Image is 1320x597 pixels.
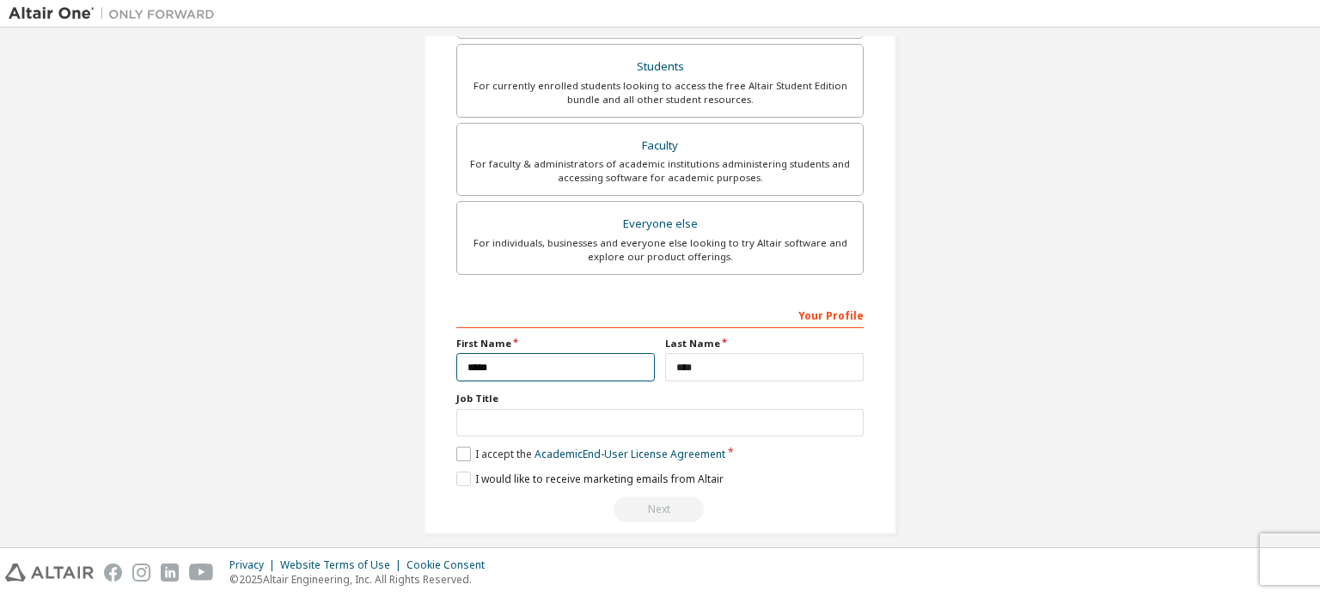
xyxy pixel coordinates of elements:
[456,496,864,522] div: Read and acccept EULA to continue
[132,563,150,582] img: instagram.svg
[456,447,725,461] label: I accept the
[467,134,852,158] div: Faculty
[467,79,852,107] div: For currently enrolled students looking to access the free Altair Student Edition bundle and all ...
[406,558,495,572] div: Cookie Consent
[467,236,852,264] div: For individuals, businesses and everyone else looking to try Altair software and explore our prod...
[189,563,214,582] img: youtube.svg
[229,572,495,587] p: © 2025 Altair Engineering, Inc. All Rights Reserved.
[161,563,179,582] img: linkedin.svg
[456,337,655,350] label: First Name
[456,392,864,405] label: Job Title
[104,563,122,582] img: facebook.svg
[665,337,864,350] label: Last Name
[467,212,852,236] div: Everyone else
[9,5,223,22] img: Altair One
[535,447,725,461] a: Academic End-User License Agreement
[467,157,852,185] div: For faculty & administrators of academic institutions administering students and accessing softwa...
[229,558,280,572] div: Privacy
[467,55,852,79] div: Students
[5,563,94,582] img: altair_logo.svg
[456,301,864,328] div: Your Profile
[456,472,724,486] label: I would like to receive marketing emails from Altair
[280,558,406,572] div: Website Terms of Use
